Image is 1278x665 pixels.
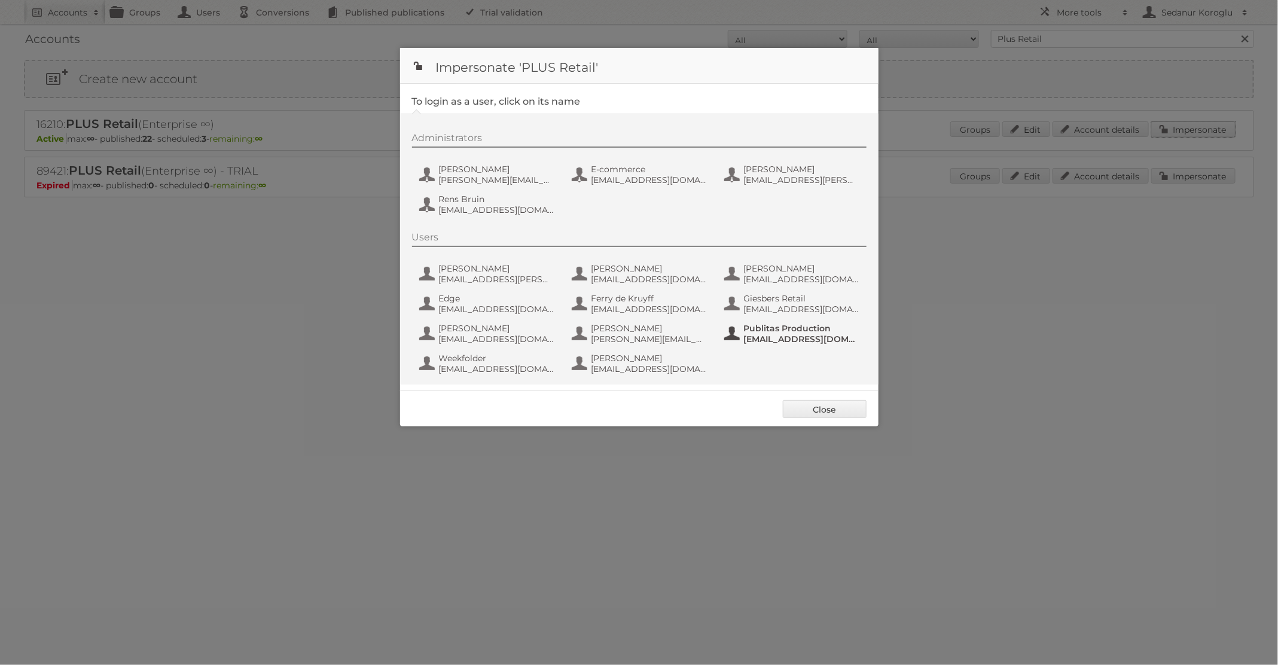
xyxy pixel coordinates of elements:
[418,163,559,187] button: [PERSON_NAME] [PERSON_NAME][EMAIL_ADDRESS][DOMAIN_NAME]
[723,322,864,346] button: Publitas Production [EMAIL_ADDRESS][DOMAIN_NAME]
[418,262,559,286] button: [PERSON_NAME] [EMAIL_ADDRESS][PERSON_NAME][DOMAIN_NAME]
[591,175,707,185] span: [EMAIL_ADDRESS][DOMAIN_NAME]
[744,263,860,274] span: [PERSON_NAME]
[439,334,555,344] span: [EMAIL_ADDRESS][DOMAIN_NAME]
[571,322,711,346] button: [PERSON_NAME] [PERSON_NAME][EMAIL_ADDRESS][DOMAIN_NAME]
[744,334,860,344] span: [EMAIL_ADDRESS][DOMAIN_NAME]
[744,175,860,185] span: [EMAIL_ADDRESS][PERSON_NAME][DOMAIN_NAME]
[591,364,707,374] span: [EMAIL_ADDRESS][DOMAIN_NAME]
[571,163,711,187] button: E-commerce [EMAIL_ADDRESS][DOMAIN_NAME]
[723,163,864,187] button: [PERSON_NAME] [EMAIL_ADDRESS][PERSON_NAME][DOMAIN_NAME]
[744,164,860,175] span: [PERSON_NAME]
[418,193,559,216] button: Rens Bruin [EMAIL_ADDRESS][DOMAIN_NAME]
[439,353,555,364] span: Weekfolder
[571,262,711,286] button: [PERSON_NAME] [EMAIL_ADDRESS][DOMAIN_NAME]
[591,274,707,285] span: [EMAIL_ADDRESS][DOMAIN_NAME]
[439,304,555,315] span: [EMAIL_ADDRESS][DOMAIN_NAME]
[723,262,864,286] button: [PERSON_NAME] [EMAIL_ADDRESS][DOMAIN_NAME]
[783,400,867,418] a: Close
[439,205,555,215] span: [EMAIL_ADDRESS][DOMAIN_NAME]
[591,263,707,274] span: [PERSON_NAME]
[412,231,867,247] div: Users
[723,292,864,316] button: Giesbers Retail [EMAIL_ADDRESS][DOMAIN_NAME]
[591,164,707,175] span: E-commerce
[412,96,581,107] legend: To login as a user, click on its name
[400,48,879,84] h1: Impersonate 'PLUS Retail'
[571,352,711,376] button: [PERSON_NAME] [EMAIL_ADDRESS][DOMAIN_NAME]
[744,293,860,304] span: Giesbers Retail
[591,334,707,344] span: [PERSON_NAME][EMAIL_ADDRESS][DOMAIN_NAME]
[571,292,711,316] button: Ferry de Kruyff [EMAIL_ADDRESS][DOMAIN_NAME]
[591,353,707,364] span: [PERSON_NAME]
[591,293,707,304] span: Ferry de Kruyff
[744,323,860,334] span: Publitas Production
[439,164,555,175] span: [PERSON_NAME]
[418,352,559,376] button: Weekfolder [EMAIL_ADDRESS][DOMAIN_NAME]
[591,304,707,315] span: [EMAIL_ADDRESS][DOMAIN_NAME]
[439,364,555,374] span: [EMAIL_ADDRESS][DOMAIN_NAME]
[418,292,559,316] button: Edge [EMAIL_ADDRESS][DOMAIN_NAME]
[744,304,860,315] span: [EMAIL_ADDRESS][DOMAIN_NAME]
[439,263,555,274] span: [PERSON_NAME]
[439,293,555,304] span: Edge
[439,274,555,285] span: [EMAIL_ADDRESS][PERSON_NAME][DOMAIN_NAME]
[591,323,707,334] span: [PERSON_NAME]
[744,274,860,285] span: [EMAIL_ADDRESS][DOMAIN_NAME]
[412,132,867,148] div: Administrators
[439,175,555,185] span: [PERSON_NAME][EMAIL_ADDRESS][DOMAIN_NAME]
[418,322,559,346] button: [PERSON_NAME] [EMAIL_ADDRESS][DOMAIN_NAME]
[439,194,555,205] span: Rens Bruin
[439,323,555,334] span: [PERSON_NAME]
